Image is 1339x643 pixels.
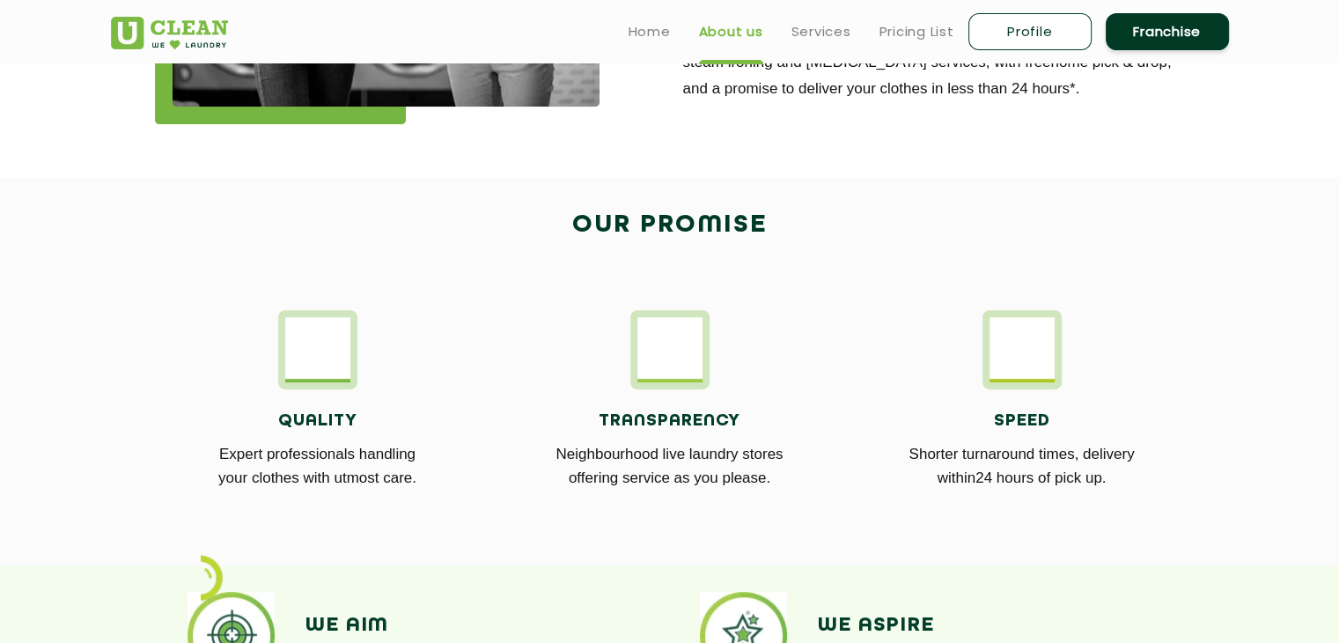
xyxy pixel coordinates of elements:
a: About us [699,21,763,42]
a: Home [629,21,671,42]
h4: We Aspire [818,614,1156,637]
img: promise_icon_2_11zon.webp [637,317,703,378]
a: Pricing List [879,21,954,42]
a: Franchise [1106,13,1229,50]
h4: We Aim [305,614,644,637]
p: Neighbourhood live laundry stores offering service as you please. [507,442,833,490]
a: Services [791,21,851,42]
p: Expert professionals handling your clothes with utmost care. [155,442,481,490]
h4: Transparency [507,411,833,431]
a: Profile [968,13,1092,50]
img: Laundry [285,317,350,378]
h2: Our Promise [111,204,1229,247]
h4: Quality [155,411,481,431]
h4: Speed [859,411,1185,431]
img: promise_icon_3_11zon.webp [990,317,1055,378]
p: Shorter turnaround times, delivery within24 hours of pick up. [859,442,1185,490]
img: UClean Laundry and Dry Cleaning [111,17,228,49]
img: icon_2.png [201,555,223,601]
